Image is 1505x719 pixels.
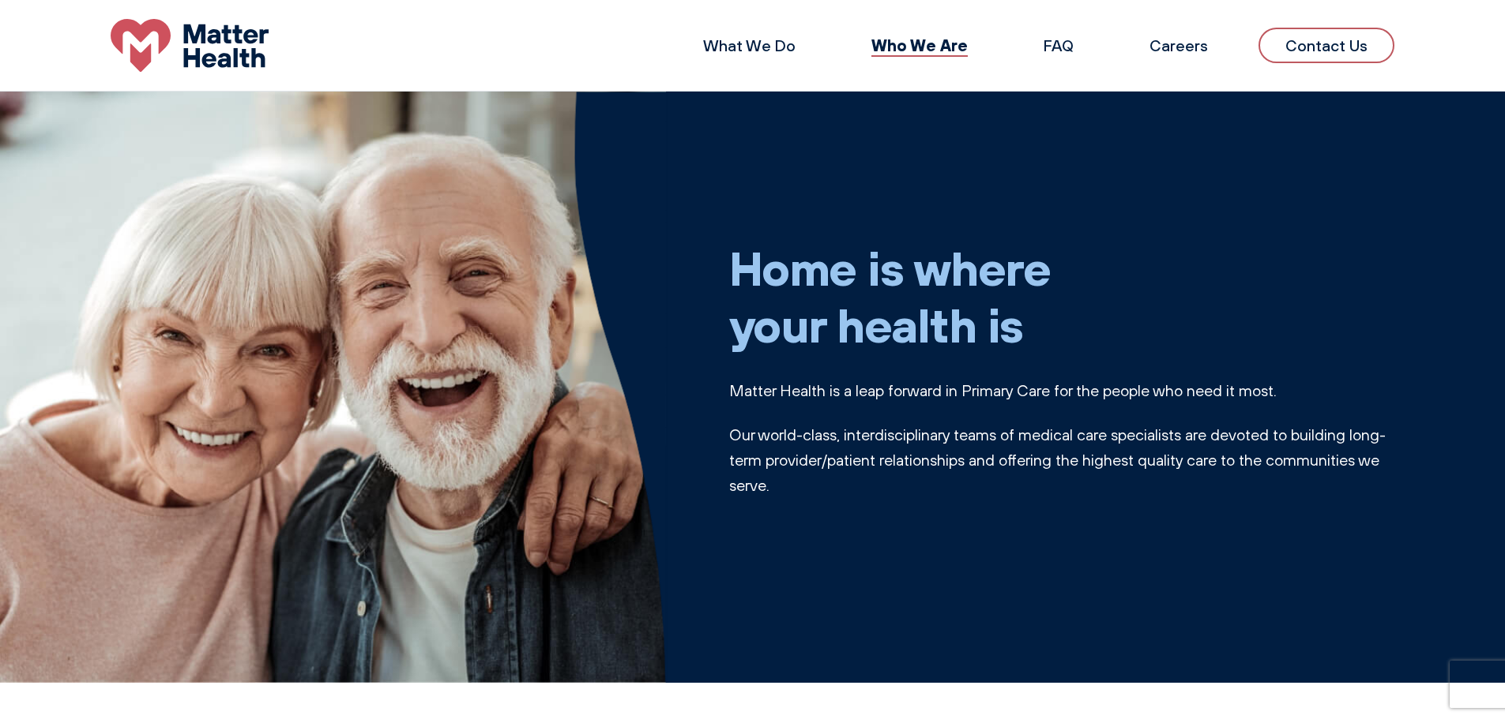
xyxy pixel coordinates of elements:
[729,378,1395,403] p: Matter Health is a leap forward in Primary Care for the people who need it most.
[1259,28,1394,63] a: Contact Us
[1149,36,1208,55] a: Careers
[729,422,1395,498] p: Our world-class, interdisciplinary teams of medical care specialists are devoted to building long...
[703,36,796,55] a: What We Do
[1044,36,1074,55] a: FAQ
[871,35,968,55] a: Who We Are
[729,239,1395,353] h1: Home is where your health is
